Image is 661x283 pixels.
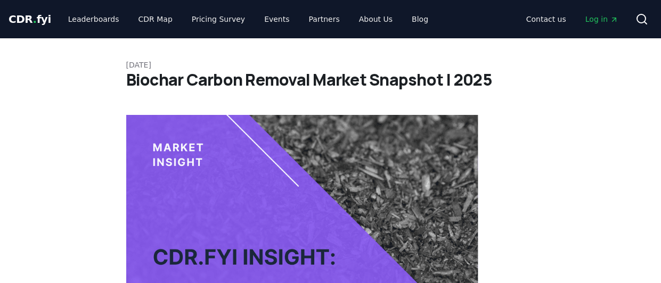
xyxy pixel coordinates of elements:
a: Partners [300,10,348,29]
a: CDR Map [130,10,181,29]
span: Log in [585,14,618,24]
nav: Main [60,10,437,29]
h1: Biochar Carbon Removal Market Snapshot | 2025 [126,70,535,89]
a: CDR.fyi [9,12,51,27]
a: About Us [350,10,401,29]
a: Contact us [518,10,575,29]
p: [DATE] [126,60,535,70]
a: Events [256,10,298,29]
span: . [33,13,37,26]
span: CDR fyi [9,13,51,26]
nav: Main [518,10,627,29]
a: Log in [577,10,627,29]
a: Pricing Survey [183,10,254,29]
a: Leaderboards [60,10,128,29]
a: Blog [403,10,437,29]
